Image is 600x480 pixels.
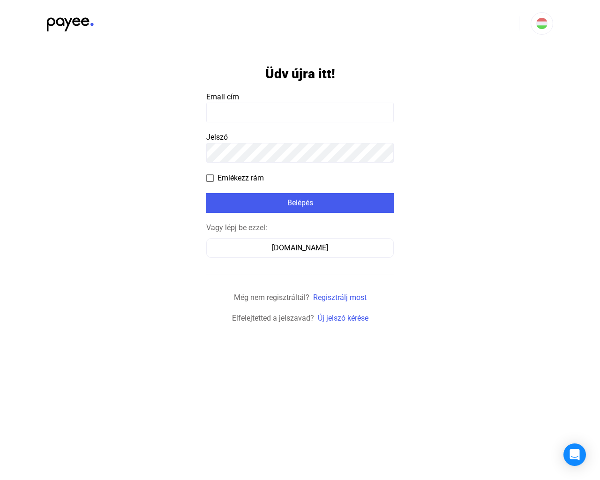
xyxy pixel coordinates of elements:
img: black-payee-blue-dot.svg [47,12,94,31]
div: Open Intercom Messenger [563,443,586,466]
div: Vagy lépj be ezzel: [206,222,394,233]
h1: Üdv újra itt! [265,66,335,82]
span: Jelszó [206,133,228,142]
img: HU [536,18,547,29]
div: [DOMAIN_NAME] [210,242,390,254]
a: Regisztrálj most [313,293,367,302]
button: HU [531,12,553,35]
span: Email cím [206,92,239,101]
button: Belépés [206,193,394,213]
span: Emlékezz rám [217,172,264,184]
a: [DOMAIN_NAME] [206,243,394,252]
span: Még nem regisztráltál? [234,293,309,302]
button: [DOMAIN_NAME] [206,238,394,258]
span: Elfelejtetted a jelszavad? [232,314,314,322]
div: Belépés [209,197,391,209]
a: Új jelszó kérése [318,314,368,322]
